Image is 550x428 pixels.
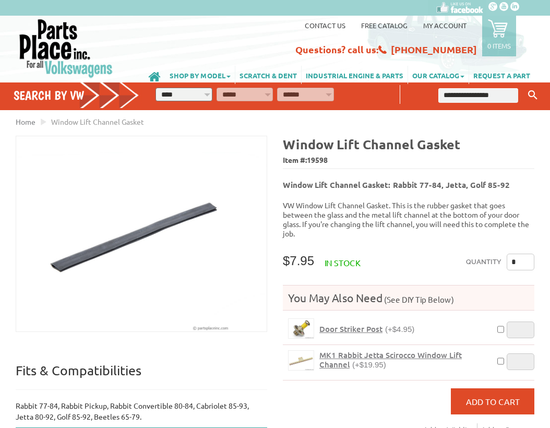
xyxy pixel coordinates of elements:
[319,324,382,334] span: Door Striker Post
[16,136,267,331] img: Window Lift Channel Gasket
[469,66,534,84] a: REQUEST A PART
[525,87,541,104] button: Keyword Search
[289,319,314,338] img: Door Striker Post
[451,388,534,414] button: Add to Cart
[283,136,460,152] b: Window Lift Channel Gasket
[319,350,490,370] a: MK1 Rabbit Jetta Scirocco Window Lift Channel(+$19.95)
[16,400,267,422] p: Rabbit 77-84, Rabbit Pickup, Rabbit Convertible 80-84, Cabriolet 85-93, Jetta 80-92, Golf 85-92, ...
[302,66,408,84] a: INDUSTRIAL ENGINE & PARTS
[487,41,511,50] p: 0 items
[288,318,314,339] a: Door Striker Post
[385,325,414,334] span: (+$4.95)
[466,396,520,407] span: Add to Cart
[51,117,144,126] span: Window Lift Channel Gasket
[16,117,35,126] a: Home
[305,21,345,30] a: Contact us
[289,351,314,370] img: MK1 Rabbit Jetta Scirocco Window Lift Channel
[319,324,414,334] a: Door Striker Post(+$4.95)
[482,16,516,56] a: 0 items
[235,66,301,84] a: SCRATCH & DENT
[408,66,469,84] a: OUR CATALOG
[18,18,114,78] img: Parts Place Inc!
[361,21,408,30] a: Free Catalog
[319,350,462,370] span: MK1 Rabbit Jetta Scirocco Window Lift Channel
[288,350,314,371] a: MK1 Rabbit Jetta Scirocco Window Lift Channel
[423,21,467,30] a: My Account
[466,254,501,270] label: Quantity
[283,153,534,168] span: Item #:
[283,254,314,268] span: $7.95
[283,200,534,238] p: VW Window Lift Channel Gasket. This is the rubber gasket that goes between the glass and the meta...
[325,257,361,268] span: In stock
[165,66,235,84] a: SHOP BY MODEL
[307,155,328,164] span: 19598
[16,362,267,390] p: Fits & Compatibilities
[352,360,386,369] span: (+$19.95)
[382,294,454,304] span: (See DIY Tip Below)
[283,291,534,305] h4: You May Also Need
[283,180,510,190] b: Window Lift Channel Gasket: Rabbit 77-84, Jetta, Golf 85-92
[14,88,139,103] h4: Search by VW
